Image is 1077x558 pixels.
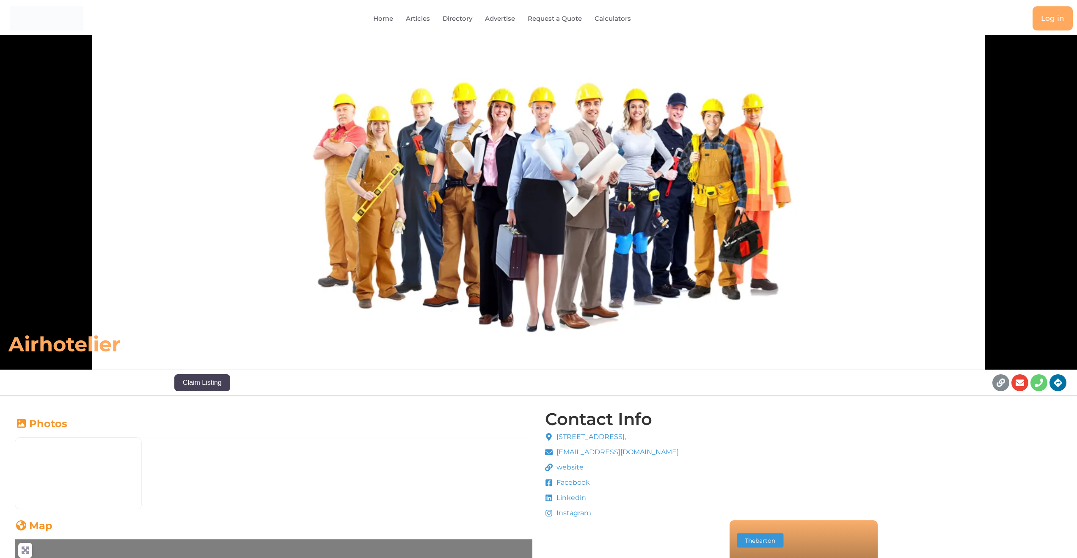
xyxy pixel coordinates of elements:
[485,9,515,28] a: Advertise
[443,9,472,28] a: Directory
[545,462,679,472] a: website
[15,438,141,508] img: Real Estate Agent
[554,478,590,488] span: Facebook
[554,462,584,472] span: website
[545,411,652,428] h4: Contact Info
[174,374,230,391] button: Claim Listing
[8,331,750,357] h6: Airhotelier
[406,9,430,28] a: Articles
[1041,15,1064,22] span: Log in
[1033,6,1073,30] a: Log in
[595,9,631,28] a: Calculators
[554,508,591,518] span: Instagram
[554,432,626,442] span: [STREET_ADDRESS],
[554,493,586,503] span: Linkedin
[218,9,806,28] nav: Menu
[554,447,679,457] span: [EMAIL_ADDRESS][DOMAIN_NAME]
[741,538,779,544] div: Thebarton
[373,9,393,28] a: Home
[545,447,679,457] a: [EMAIL_ADDRESS][DOMAIN_NAME]
[15,417,67,430] a: Photos
[15,519,52,532] a: Map
[528,9,582,28] a: Request a Quote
